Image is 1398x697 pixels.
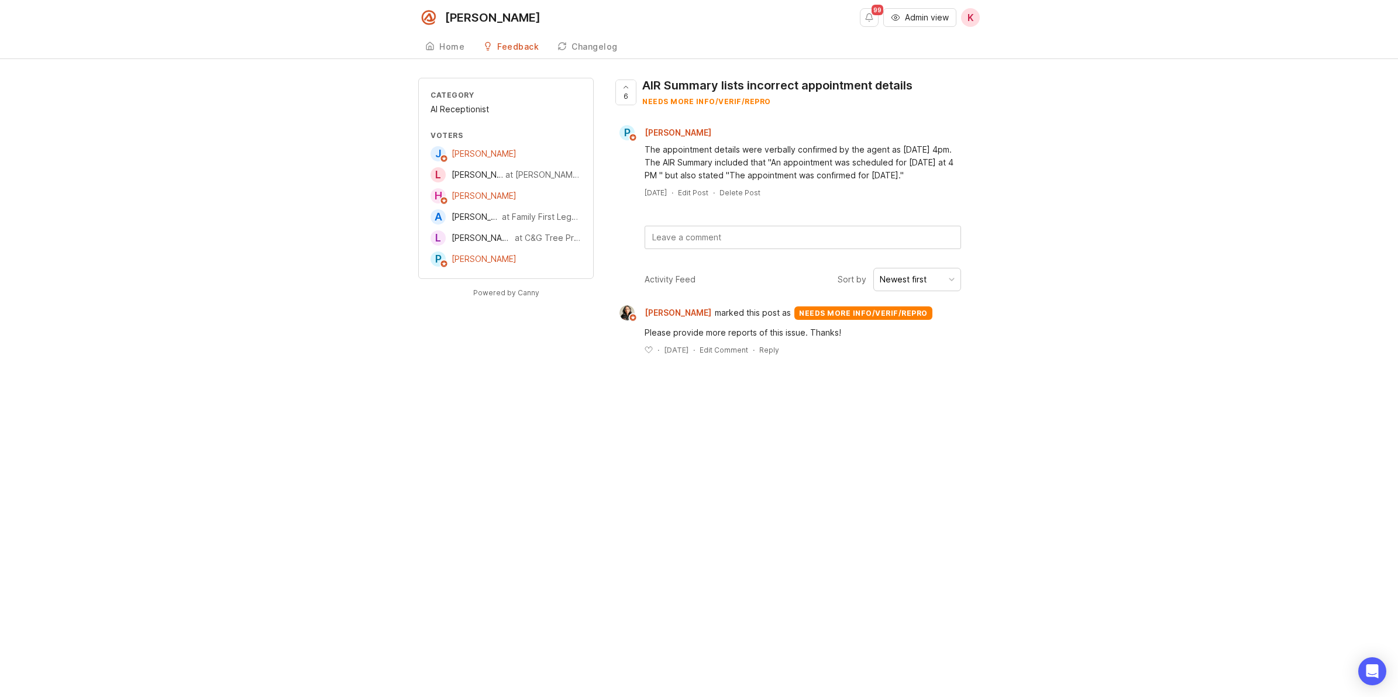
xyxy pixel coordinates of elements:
[515,232,581,244] div: at C&G Tree Pros
[505,168,581,181] div: at [PERSON_NAME] Law
[905,12,949,23] span: Admin view
[860,8,879,27] button: Notifications
[693,345,695,355] div: ·
[452,170,516,180] span: [PERSON_NAME]
[961,8,980,27] button: K
[452,254,516,264] span: [PERSON_NAME]
[794,306,932,320] div: needs more info/verif/repro
[615,80,636,105] button: 6
[838,273,866,286] span: Sort by
[431,251,516,267] a: P[PERSON_NAME]
[619,125,635,140] div: P
[645,127,711,137] span: [PERSON_NAME]
[431,130,581,140] div: Voters
[471,286,541,299] a: Powered by Canny
[715,306,791,319] span: marked this post as
[431,188,516,203] a: H[PERSON_NAME]
[664,346,688,354] time: [DATE]
[753,345,755,355] div: ·
[645,143,961,182] div: The appointment details were verbally confirmed by the agent as [DATE] 4pm. The AIR Summary inclu...
[497,43,539,51] div: Feedback
[713,188,715,198] div: ·
[883,8,956,27] button: Admin view
[440,196,449,205] img: member badge
[571,43,618,51] div: Changelog
[452,149,516,158] span: [PERSON_NAME]
[431,167,446,182] div: L
[612,305,715,320] a: Ysabelle Eugenio[PERSON_NAME]
[418,7,439,28] img: Smith.ai logo
[880,273,927,286] div: Newest first
[431,146,446,161] div: J
[452,191,516,201] span: [PERSON_NAME]
[645,188,667,198] a: [DATE]
[439,43,464,51] div: Home
[418,35,471,59] a: Home
[612,125,721,140] a: P[PERSON_NAME]
[872,5,883,15] span: 99
[431,90,581,100] div: Category
[624,91,628,101] span: 6
[431,188,446,203] div: H
[440,154,449,163] img: member badge
[431,103,581,116] div: AI Receptionist
[431,230,446,246] div: L
[502,211,581,223] div: at Family First Legal Group
[440,260,449,268] img: member badge
[476,35,546,59] a: Feedback
[719,188,760,198] div: Delete Post
[645,326,961,339] div: Please provide more reports of this issue. Thanks!
[431,146,516,161] a: J[PERSON_NAME]
[452,233,516,243] span: [PERSON_NAME]
[645,273,695,286] div: Activity Feed
[1358,657,1386,685] div: Open Intercom Messenger
[629,313,638,322] img: member badge
[452,212,516,222] span: [PERSON_NAME]
[645,188,667,197] time: [DATE]
[700,345,748,355] div: Edit Comment
[645,306,711,319] span: [PERSON_NAME]
[431,209,446,225] div: A
[550,35,625,59] a: Changelog
[431,251,446,267] div: P
[642,77,913,94] div: AIR Summary lists incorrect appointment details
[678,188,708,198] div: Edit Post
[642,96,913,106] div: needs more info/verif/repro
[629,133,638,142] img: member badge
[619,305,635,320] img: Ysabelle Eugenio
[445,12,540,23] div: [PERSON_NAME]
[431,167,581,182] a: L[PERSON_NAME]at [PERSON_NAME] Law
[672,188,673,198] div: ·
[657,345,659,355] div: ·
[431,209,581,225] a: A[PERSON_NAME]at Family First Legal Group
[759,345,779,355] div: Reply
[967,11,974,25] span: K
[431,230,581,246] a: L[PERSON_NAME]at C&G Tree Pros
